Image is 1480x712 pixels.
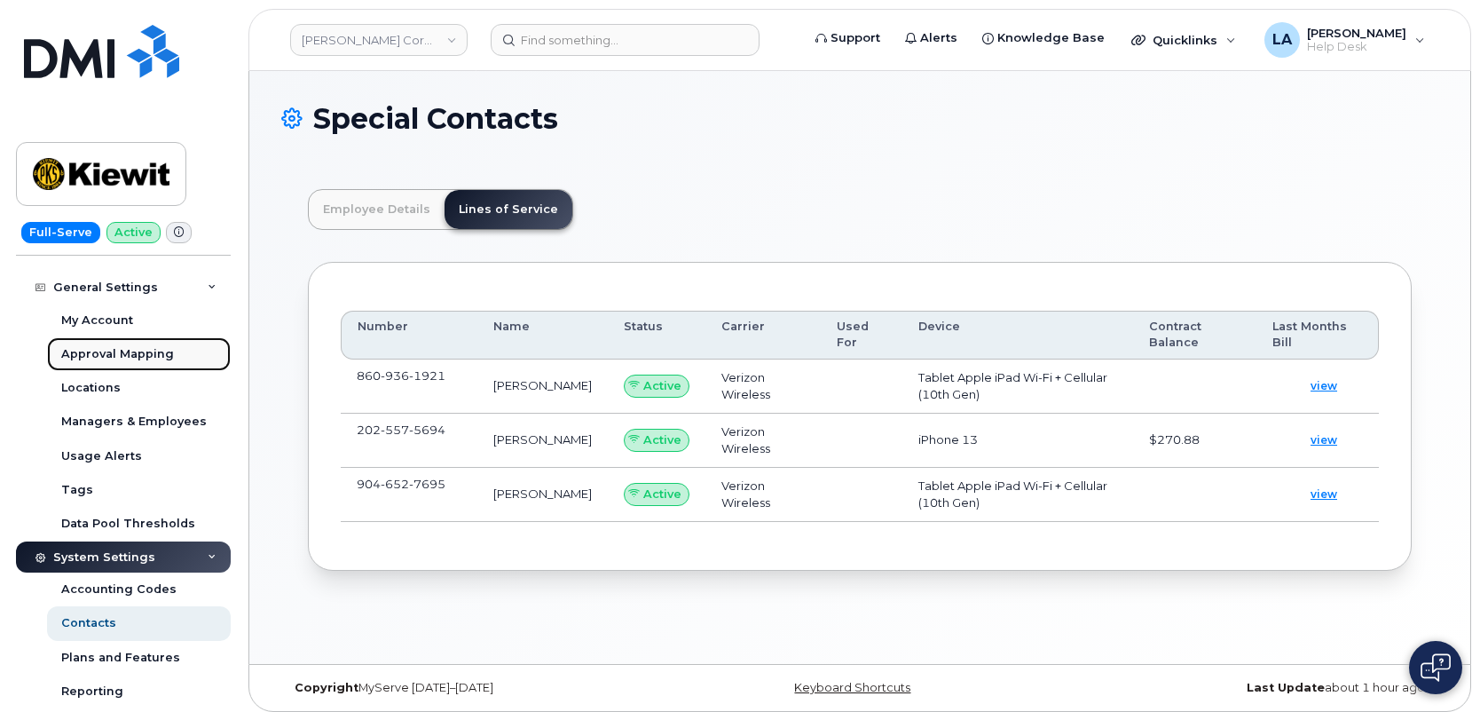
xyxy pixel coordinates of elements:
a: Employee Details [309,190,445,229]
span: Active [643,431,681,448]
td: Tablet Apple iPad Wi-Fi + Cellular (10th Gen) [902,360,1133,414]
td: $270.88 [1133,414,1256,468]
h1: Special Contacts [281,103,1438,134]
a: Lines of Service [445,190,572,229]
th: Contract Balance [1133,311,1256,360]
a: goToDevice [357,385,378,400]
th: Used For [821,311,902,360]
img: Open chat [1421,653,1451,682]
th: Last Months Bill [1256,311,1379,360]
a: goToDevice [357,494,378,508]
td: [PERSON_NAME] [477,360,608,414]
span: 652 [381,477,409,491]
a: goToDevice [357,439,378,454]
td: Verizon Wireless [705,468,821,522]
th: Status [608,311,706,360]
td: Tablet Apple iPad Wi-Fi + Cellular (10th Gen) [902,468,1133,522]
a: Keyboard Shortcuts [794,681,910,694]
td: Verizon Wireless [705,414,821,468]
span: view [1311,487,1337,502]
span: 557 [381,423,409,437]
span: 860 [357,368,445,383]
a: view [1272,475,1363,514]
span: view [1311,378,1337,394]
td: [PERSON_NAME] [477,414,608,468]
th: Carrier [705,311,821,360]
th: Number [341,311,477,360]
span: Active [643,377,681,394]
div: about 1 hour ago [1052,681,1438,695]
span: Active [643,486,681,502]
div: MyServe [DATE]–[DATE] [281,681,667,695]
span: 202 [357,423,445,437]
span: 936 [381,368,409,383]
td: [PERSON_NAME] [477,468,608,522]
td: iPhone 13 [902,414,1133,468]
th: Name [477,311,608,360]
span: view [1311,432,1337,448]
td: Verizon Wireless [705,360,821,414]
span: 1921 [409,368,445,383]
strong: Last Update [1247,681,1325,694]
span: 7695 [409,477,445,491]
a: view [1272,367,1363,406]
strong: Copyright [295,681,358,694]
span: 904 [357,477,445,491]
span: 5694 [409,423,445,437]
a: view [1272,421,1363,460]
th: Device [902,311,1133,360]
